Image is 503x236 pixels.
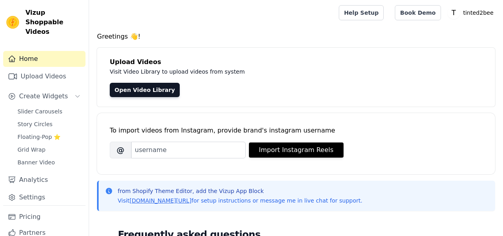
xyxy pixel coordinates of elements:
[13,157,85,168] a: Banner Video
[131,142,246,158] input: username
[451,9,456,17] text: T
[13,144,85,155] a: Grid Wrap
[118,187,362,195] p: from Shopify Theme Editor, add the Vizup App Block
[17,133,60,141] span: Floating-Pop ⭐
[13,106,85,117] a: Slider Carousels
[3,172,85,188] a: Analytics
[6,16,19,29] img: Vizup
[110,83,180,97] a: Open Video Library
[17,120,52,128] span: Story Circles
[3,209,85,225] a: Pricing
[3,51,85,67] a: Home
[110,142,131,158] span: @
[447,6,497,20] button: T tinted2bee
[395,5,441,20] a: Book Demo
[110,57,482,67] h4: Upload Videos
[3,88,85,104] button: Create Widgets
[110,126,482,135] div: To import videos from Instagram, provide brand's instagram username
[339,5,384,20] a: Help Setup
[460,6,497,20] p: tinted2bee
[97,32,495,41] h4: Greetings 👋!
[17,146,45,154] span: Grid Wrap
[13,119,85,130] a: Story Circles
[19,92,68,101] span: Create Widgets
[17,158,55,166] span: Banner Video
[3,189,85,205] a: Settings
[130,197,192,204] a: [DOMAIN_NAME][URL]
[249,142,344,158] button: Import Instagram Reels
[110,67,466,76] p: Visit Video Library to upload videos from system
[13,131,85,142] a: Floating-Pop ⭐
[3,68,85,84] a: Upload Videos
[118,197,362,205] p: Visit for setup instructions or message me in live chat for support.
[25,8,82,37] span: Vizup Shoppable Videos
[17,107,62,115] span: Slider Carousels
